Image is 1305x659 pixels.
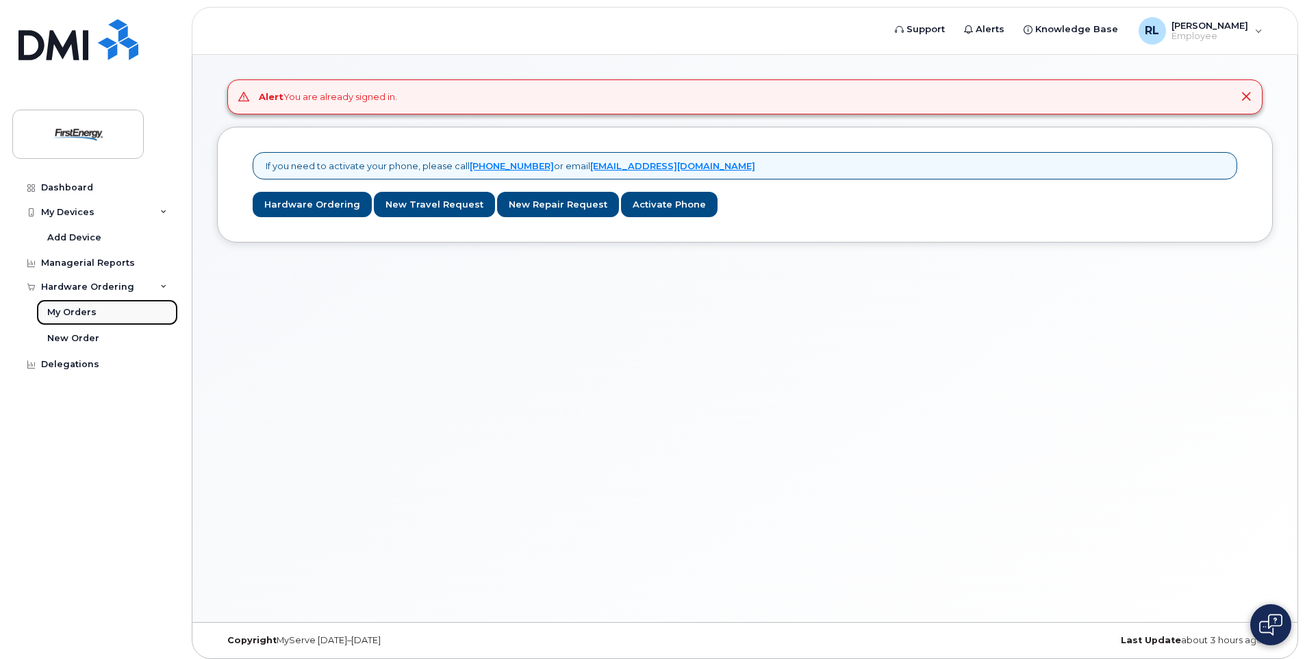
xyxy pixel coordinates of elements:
div: MyServe [DATE]–[DATE] [217,635,569,646]
a: Activate Phone [621,192,718,217]
a: New Repair Request [497,192,619,217]
strong: Alert [259,91,283,102]
strong: Copyright [227,635,277,645]
div: about 3 hours ago [921,635,1273,646]
a: New Travel Request [374,192,495,217]
a: Hardware Ordering [253,192,372,217]
a: [EMAIL_ADDRESS][DOMAIN_NAME] [590,160,755,171]
p: If you need to activate your phone, please call or email [266,160,755,173]
div: You are already signed in. [259,90,397,103]
strong: Last Update [1121,635,1181,645]
img: Open chat [1259,614,1282,636]
a: [PHONE_NUMBER] [470,160,554,171]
